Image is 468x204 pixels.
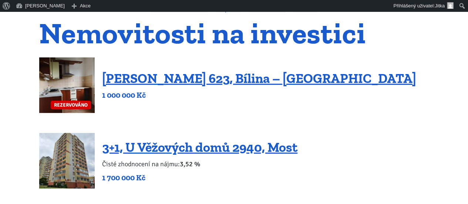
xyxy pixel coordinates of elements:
[39,21,429,46] h1: Nemovitosti na investici
[180,160,200,168] b: 3,52 %
[102,139,297,155] a: 3+1, U Věžových domů 2940, Most
[102,70,416,86] a: [PERSON_NAME] 623, Bílina – [GEOGRAPHIC_DATA]
[51,101,91,109] span: REZERVOVÁNO
[435,3,445,9] span: Jitka
[102,90,416,100] p: 1 000 000 Kč
[102,159,297,169] p: Čisté zhodnocení na nájmu:
[39,57,95,113] a: REZERVOVÁNO
[102,173,297,183] p: 1 700 000 Kč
